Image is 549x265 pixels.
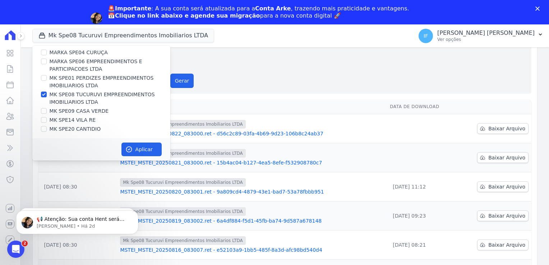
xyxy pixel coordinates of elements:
span: Baixar Arquivo [488,183,525,190]
span: IF [424,33,428,38]
div: Fechar [535,6,543,11]
a: Baixar Arquivo [477,240,529,250]
td: [DATE] 08:21 [387,231,458,260]
th: Arquivo [117,99,387,114]
td: [DATE] 08:30 [38,172,117,201]
a: Baixar Arquivo [477,152,529,163]
td: [DATE] 09:23 [387,201,458,231]
label: MK SPE01 PERDIZES EMPREENDIMENTOS IMOBILIARIOS LTDA [50,74,170,89]
b: Clique no link abaixo e agende sua migração [115,12,260,19]
span: Mk Spe08 Tucuruvi Empreendimentos Imobiliarios LTDA [120,149,245,158]
a: Baixar Arquivo [477,181,529,192]
label: MK SPE08 TUCURUVI EMPREENDIMENTOS IMOBILIARIOS LTDA [50,91,170,106]
td: [DATE] 11:12 [387,172,458,201]
span: Baixar Arquivo [488,212,525,219]
span: Mk Spe08 Tucuruvi Empreendimentos Imobiliarios LTDA [120,236,245,245]
span: Baixar Arquivo [488,154,525,161]
a: MSTEI_MSTEI_20250819_083002.ret - 6a4df884-f5d1-45fb-ba74-9d587a678148 [120,217,384,224]
label: MK SPE09 CASA VERDE [50,107,109,115]
p: [PERSON_NAME] [PERSON_NAME] [437,29,535,37]
a: MSTEI_MSTEI_20250821_083000.ret - 15b4ac04-b127-4ea5-8efe-f532908780c7 [120,159,384,166]
label: MARKA SPE04 CURUÇA [50,49,108,56]
a: Baixar Arquivo [477,123,529,134]
iframe: Intercom notifications mensagem [5,195,149,246]
button: IF [PERSON_NAME] [PERSON_NAME] Ver opções [413,26,549,46]
div: : A sua conta será atualizada para a , trazendo mais praticidade e vantagens. 📅 para a nova conta... [108,5,409,19]
img: Profile image for Adriane [91,13,102,24]
span: Baixar Arquivo [488,125,525,132]
label: MK SPE20 CANTIDIO [50,125,101,133]
button: Gerar [170,74,194,88]
p: Ver opções [437,37,535,42]
span: Baixar Arquivo [488,241,525,248]
label: MK SPE14 VILA RE [50,116,96,124]
a: MSTEI_MSTEI_20250822_083000.ret - d56c2c89-03fa-4b69-9d23-106b8c24ab37 [120,130,384,137]
span: 2 [22,241,28,246]
b: Conta Arke [255,5,291,12]
span: Mk Spe08 Tucuruvi Empreendimentos Imobiliarios LTDA [120,178,245,187]
a: MSTEI_MSTEI_20250816_083007.ret - e52103a9-1bb5-485f-8a3d-afc98bd540d4 [120,246,384,254]
th: Data de Download [387,99,458,114]
span: Mk Spe08 Tucuruvi Empreendimentos Imobiliarios LTDA [120,207,245,216]
a: Baixar Arquivo [477,210,529,221]
button: Aplicar [121,143,162,156]
a: MSTEI_MSTEI_20250820_083001.ret - 9a809cd4-4879-43e1-bad7-53a78fbbb951 [120,188,384,195]
label: MARKA SPE06 EMPREENDIMENTOS E PARTICIPACOES LTDA [50,58,170,73]
iframe: Intercom live chat [7,241,24,258]
span: Mk Spe08 Tucuruvi Empreendimentos Imobiliarios LTDA [120,120,245,129]
b: 🚨Importante [108,5,151,12]
a: Agendar migração [108,24,167,32]
button: Mk Spe08 Tucuruvi Empreendimentos Imobiliarios LTDA [32,29,214,42]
